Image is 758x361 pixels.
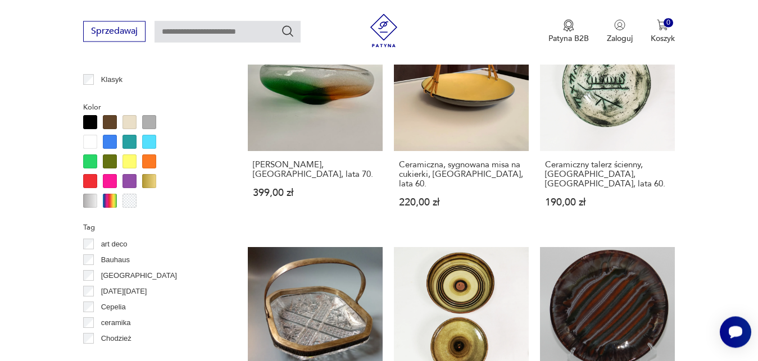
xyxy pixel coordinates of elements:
p: [GEOGRAPHIC_DATA] [101,269,177,282]
p: Bauhaus [101,254,130,266]
p: Ćmielów [101,348,129,360]
p: Patyna B2B [548,33,589,44]
p: 220,00 zł [399,198,524,207]
h3: Ceramiczna, sygnowana misa na cukierki, [GEOGRAPHIC_DATA], lata 60. [399,160,524,189]
img: Patyna - sklep z meblami i dekoracjami vintage [367,13,401,47]
h3: [PERSON_NAME], [GEOGRAPHIC_DATA], lata 70. [253,160,378,179]
img: Ikonka użytkownika [614,19,625,30]
p: ceramika [101,317,131,329]
img: Ikona medalu [563,19,574,31]
a: Paterka Murano, Włochy, lata 70.[PERSON_NAME], [GEOGRAPHIC_DATA], lata 70.399,00 zł [248,17,383,230]
a: Sprzedawaj [83,28,146,36]
button: Patyna B2B [548,19,589,44]
p: Cepelia [101,301,126,313]
button: Zaloguj [607,19,633,44]
p: Koszyk [651,33,675,44]
h3: Ceramiczny talerz ścienny, [GEOGRAPHIC_DATA], [GEOGRAPHIC_DATA], lata 60. [545,160,670,189]
button: Sprzedawaj [83,21,146,42]
button: Szukaj [281,24,294,38]
p: art deco [101,238,128,250]
p: Klasyk [101,74,122,86]
iframe: Smartsupp widget button [720,316,751,348]
img: Ikona koszyka [657,19,668,30]
p: Zaloguj [607,33,633,44]
button: 0Koszyk [651,19,675,44]
p: 190,00 zł [545,198,670,207]
p: [DATE][DATE] [101,285,147,298]
p: Kolor [83,101,221,113]
a: Ceramiczna, sygnowana misa na cukierki, Niemcy, lata 60.Ceramiczna, sygnowana misa na cukierki, [... [394,17,529,230]
a: Ikona medaluPatyna B2B [548,19,589,44]
a: Ceramiczny talerz ścienny, Arol, Norwegia, lata 60.Ceramiczny talerz ścienny, [GEOGRAPHIC_DATA], ... [540,17,675,230]
div: 0 [664,18,673,28]
p: Chodzież [101,332,131,345]
p: Tag [83,221,221,234]
p: 399,00 zł [253,188,378,198]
